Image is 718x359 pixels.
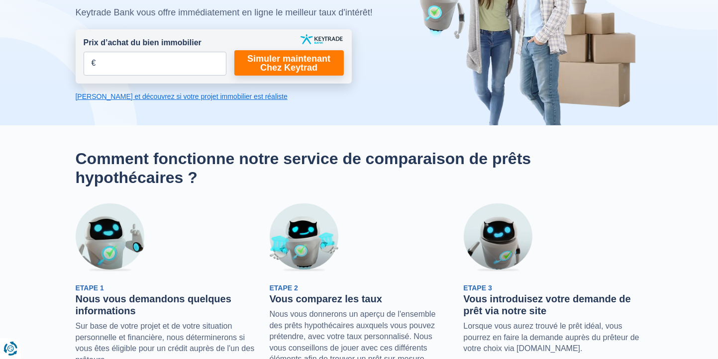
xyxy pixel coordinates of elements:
[76,293,255,317] h3: Nous vous demandons quelques informations
[270,293,449,305] h3: Vous comparez les taux
[270,284,298,292] span: Etape 2
[84,37,202,49] label: Prix d’achat du bien immobilier
[92,58,96,69] span: €
[464,203,532,272] img: Etape 3
[464,321,643,354] p: Lorsque vous aurez trouvé le prêt idéal, vous pourrez en faire la demande auprès du prêteur de vo...
[76,91,352,101] a: [PERSON_NAME] et découvrez si votre projet immobilier est réaliste
[76,203,144,272] img: Etape 1
[234,50,344,76] a: Simuler maintenant Chez Keytrad
[76,284,104,292] span: Etape 1
[464,293,643,317] h3: Vous introduisez votre demande de prêt via notre site
[301,34,343,44] img: keytrade
[464,284,492,292] span: Etape 3
[76,6,401,19] div: Keytrade Bank vous offre immédiatement en ligne le meilleur taux d'intérêt!
[76,149,643,187] h2: Comment fonctionne notre service de comparaison de prêts hypothécaires ?
[270,203,338,272] img: Etape 2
